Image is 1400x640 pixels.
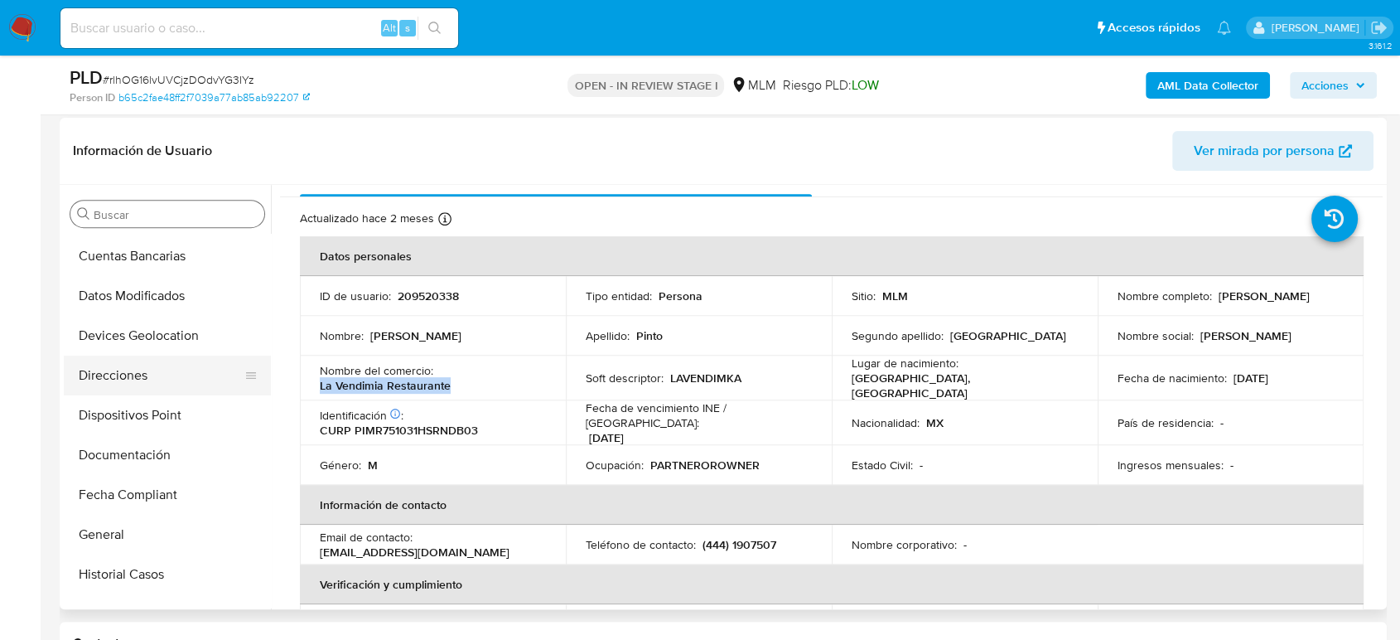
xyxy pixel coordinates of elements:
p: - [920,458,923,473]
p: CURP PIMR751031HSRNDB03 [320,423,478,438]
p: [GEOGRAPHIC_DATA] [950,328,1066,343]
span: Accesos rápidos [1108,19,1200,36]
input: Buscar [94,207,258,222]
p: Segundo apellido : [852,328,944,343]
p: - [1230,458,1233,473]
span: s [405,20,410,36]
p: Teléfono de contacto : [586,537,696,552]
p: Lugar de nacimiento : [852,356,958,371]
p: Estado Civil : [852,458,913,473]
p: Nombre completo : [1118,288,1212,303]
button: Devices Geolocation [64,316,271,356]
p: 209520338 [398,288,459,303]
span: 3.161.2 [1368,39,1392,52]
p: Ocupación : [586,458,644,473]
button: Ver mirada por persona [1172,131,1373,171]
b: Person ID [70,90,115,105]
span: Alt [383,20,396,36]
p: ID de usuario : [320,288,391,303]
p: Actualizado hace 2 meses [300,211,434,226]
button: Acciones [1290,72,1377,99]
span: Riesgo PLD: [782,76,878,95]
p: [EMAIL_ADDRESS][DOMAIN_NAME] [320,545,509,560]
button: AML Data Collector [1146,72,1270,99]
p: Nacionalidad : [852,415,920,430]
p: Ingresos mensuales : [1118,458,1224,473]
p: Apellido : [586,328,630,343]
button: search-icon [418,17,451,40]
p: [PERSON_NAME] [1200,328,1291,343]
span: Acciones [1301,72,1349,99]
p: Persona [659,288,702,303]
a: Salir [1370,19,1388,36]
div: MLM [731,76,775,95]
input: Buscar usuario o caso... [60,17,458,39]
p: Sitio : [852,288,876,303]
p: La Vendimia Restaurante [320,378,451,393]
p: Identificación : [320,408,403,423]
p: Soft descriptor : [586,371,664,385]
p: M [368,458,378,473]
button: Historial Casos [64,555,271,594]
p: - [1220,415,1224,430]
p: diego.gardunorosas@mercadolibre.com.mx [1271,20,1364,36]
p: LAVENDIMKA [670,371,741,385]
span: # rlhOG16lvUVCjzDOdvYG3IYz [103,71,254,88]
button: General [64,515,271,555]
p: [DATE] [589,430,624,445]
h1: Información de Usuario [73,143,212,159]
th: Información de contacto [300,485,1364,525]
p: [DATE] [1233,371,1268,385]
button: Buscar [77,207,90,221]
p: OPEN - IN REVIEW STAGE I [567,74,724,97]
p: Email de contacto : [320,530,413,545]
p: Pinto [636,328,663,343]
p: (444) 1907507 [702,537,776,552]
button: Cuentas Bancarias [64,236,271,276]
th: Verificación y cumplimiento [300,565,1364,604]
button: Historial Riesgo PLD [64,594,271,634]
span: Ver mirada por persona [1194,131,1335,171]
button: Dispositivos Point [64,395,271,435]
th: Datos personales [300,236,1364,276]
p: País de residencia : [1118,415,1214,430]
p: - [963,537,967,552]
p: [GEOGRAPHIC_DATA], [GEOGRAPHIC_DATA] [852,371,1071,400]
p: Nombre social : [1118,328,1194,343]
b: AML Data Collector [1157,72,1258,99]
b: PLD [70,64,103,90]
p: Fecha de vencimiento INE / [GEOGRAPHIC_DATA] : [586,400,812,430]
button: Direcciones [64,356,258,395]
p: [PERSON_NAME] [1219,288,1310,303]
p: Nombre del comercio : [320,363,433,378]
p: Nombre corporativo : [852,537,957,552]
p: Fecha de nacimiento : [1118,371,1227,385]
p: PARTNEROROWNER [650,458,760,473]
p: Tipo entidad : [586,288,652,303]
a: b65c2fae48ff2f7039a77ab85ab92207 [118,90,310,105]
button: Documentación [64,435,271,475]
a: Notificaciones [1217,21,1231,35]
button: Fecha Compliant [64,475,271,515]
p: [PERSON_NAME] [370,328,461,343]
span: LOW [851,75,878,95]
p: Nombre : [320,328,364,343]
p: MX [926,415,944,430]
p: MLM [882,288,908,303]
button: Datos Modificados [64,276,271,316]
p: Género : [320,458,361,473]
